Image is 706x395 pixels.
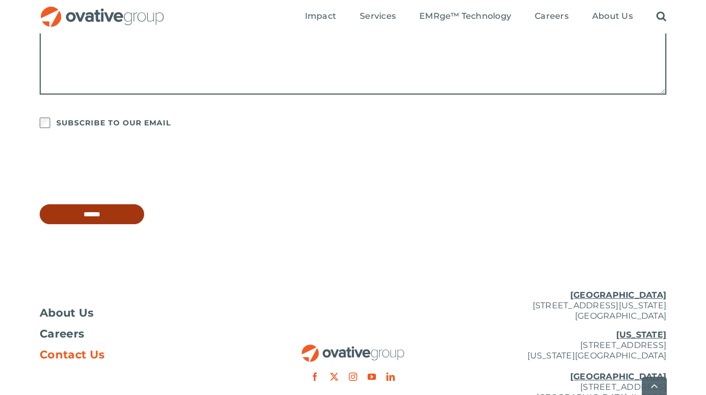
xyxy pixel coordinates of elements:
span: Careers [535,11,569,21]
a: Contact Us [40,350,249,360]
span: Contact Us [40,350,104,360]
u: [GEOGRAPHIC_DATA] [570,371,666,381]
a: twitter [330,373,338,381]
span: Services [360,11,396,21]
a: Careers [535,11,569,22]
a: facebook [311,373,319,381]
a: Search [656,11,666,22]
iframe: reCAPTCHA [40,151,198,192]
u: [US_STATE] [616,330,666,340]
nav: Footer Menu [40,308,249,360]
a: Services [360,11,396,22]
u: [GEOGRAPHIC_DATA] [570,290,666,300]
span: Careers [40,329,84,339]
span: EMRge™ Technology [419,11,511,21]
a: youtube [368,373,376,381]
a: Impact [305,11,336,22]
a: About Us [592,11,633,22]
span: About Us [40,308,94,318]
span: Impact [305,11,336,21]
a: linkedin [386,373,395,381]
a: About Us [40,308,249,318]
span: About Us [592,11,633,21]
a: instagram [349,373,357,381]
a: EMRge™ Technology [419,11,511,22]
a: Careers [40,329,249,339]
label: SUBSCRIBE TO OUR EMAIL [56,115,171,130]
a: OG_Full_horizontal_RGB [301,343,405,353]
p: [STREET_ADDRESS][US_STATE] [GEOGRAPHIC_DATA] [457,290,666,321]
a: OG_Full_horizontal_RGB [40,5,165,15]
